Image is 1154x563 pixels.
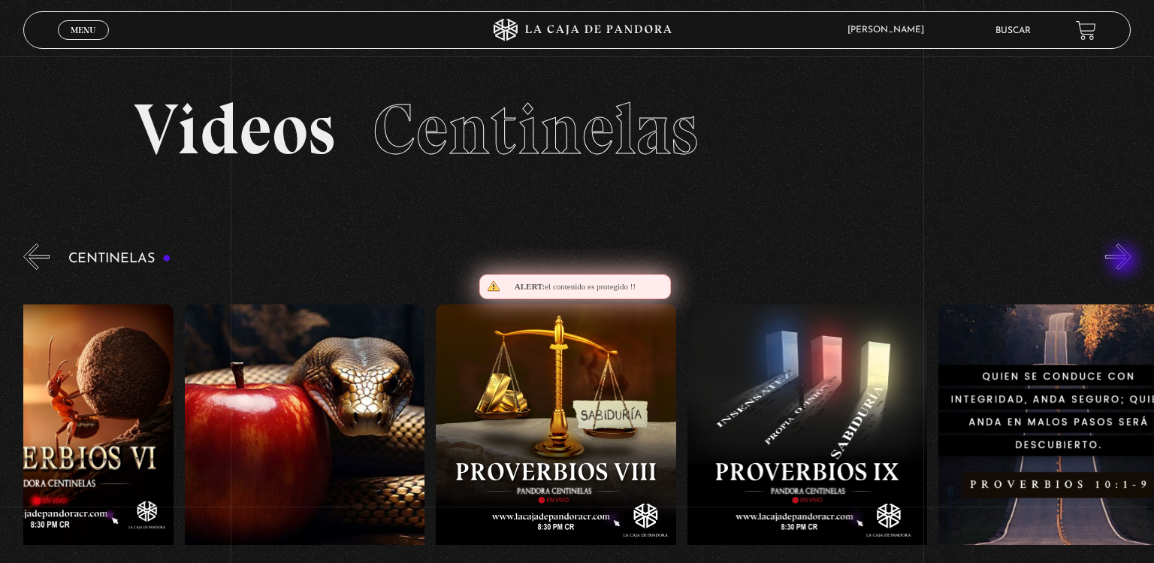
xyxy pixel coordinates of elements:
[23,244,50,270] button: Previous
[134,94,1020,165] h2: Videos
[840,26,939,35] span: [PERSON_NAME]
[1105,244,1131,270] button: Next
[71,26,95,35] span: Menu
[68,252,171,266] h3: Centinelas
[373,86,698,172] span: Centinelas
[515,282,545,291] span: Alert:
[1076,20,1096,40] a: View your shopping cart
[66,38,101,49] span: Cerrar
[479,274,671,299] div: el contenido es protegido !!
[995,26,1031,35] a: Buscar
